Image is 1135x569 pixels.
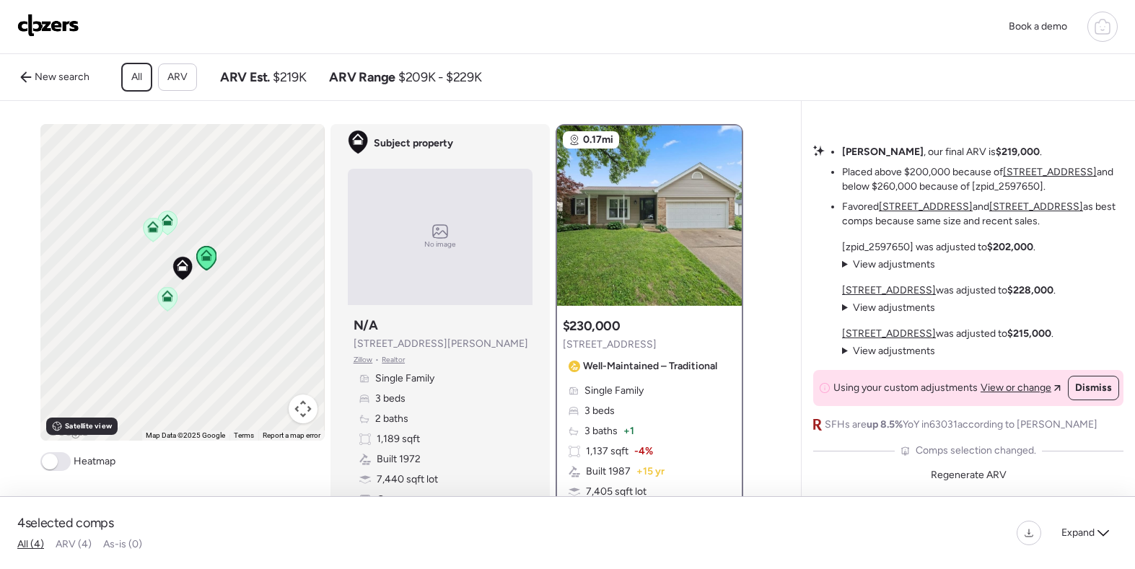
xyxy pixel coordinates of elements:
[586,464,631,479] span: Built 1987
[289,394,317,423] button: Map camera controls
[586,444,628,459] span: 1,137 sqft
[996,146,1040,158] strong: $219,000
[842,283,1056,298] p: was adjusted to .
[382,354,405,366] span: Realtor
[1007,327,1051,340] strong: $215,000
[825,418,1097,432] span: SFHs are YoY in 63031 according to [PERSON_NAME]
[167,70,188,84] span: ARV
[842,200,1123,229] li: Favored and as best comps because same size and recent sales.
[56,538,92,550] span: ARV (4)
[74,454,115,469] span: Heatmap
[634,444,653,459] span: -4%
[377,452,421,467] span: Built 1972
[583,133,613,147] span: 0.17mi
[563,338,657,352] span: [STREET_ADDRESS]
[354,354,373,366] span: Zillow
[103,538,142,550] span: As-is (0)
[12,66,98,89] a: New search
[65,420,111,432] span: Satellite view
[842,145,1042,159] li: , our final ARV is .
[842,327,936,340] a: [STREET_ADDRESS]
[398,69,481,86] span: $209K - $229K
[146,431,225,439] span: Map Data ©2025 Google
[563,317,621,335] h3: $230,000
[879,200,973,213] a: [STREET_ADDRESS]
[842,257,935,272] summary: View adjustments
[374,136,453,151] span: Subject property
[44,422,92,441] img: Google
[17,514,114,531] span: 4 selected comps
[833,381,978,395] span: Using your custom adjustments
[35,70,89,84] span: New search
[375,392,406,406] span: 3 beds
[17,538,44,550] span: All (4)
[1009,20,1067,32] span: Book a demo
[584,424,618,438] span: 3 baths
[853,258,935,270] span: View adjustments
[636,464,665,479] span: + 15 yr
[131,70,142,84] span: All
[853,345,935,357] span: View adjustments
[1007,284,1053,296] strong: $228,000
[377,472,438,487] span: 7,440 sqft lot
[1075,381,1112,395] span: Dismiss
[623,424,634,438] span: + 1
[44,422,92,441] a: Open this area in Google Maps (opens a new window)
[377,493,410,507] span: Garage
[867,418,903,431] span: up 8.5%
[584,384,644,398] span: Single Family
[263,431,320,439] a: Report a map error
[220,69,270,86] span: ARV Est.
[842,344,935,358] summary: View adjustments
[424,239,456,250] span: No image
[377,432,420,446] span: 1,189 sqft
[916,444,1036,458] span: Comps selection changed.
[842,240,1035,255] p: [zpid_2597650] was adjusted to .
[981,381,1061,395] a: View or change
[354,337,528,351] span: [STREET_ADDRESS][PERSON_NAME]
[1003,166,1097,178] a: [STREET_ADDRESS]
[586,485,647,499] span: 7,405 sqft lot
[375,412,408,426] span: 2 baths
[842,146,924,158] strong: [PERSON_NAME]
[981,381,1051,395] span: View or change
[842,284,936,296] a: [STREET_ADDRESS]
[583,359,717,374] span: Well-Maintained – Traditional
[931,469,1007,481] span: Regenerate ARV
[989,200,1083,213] a: [STREET_ADDRESS]
[375,354,379,366] span: •
[375,371,434,386] span: Single Family
[842,327,1053,341] p: was adjusted to .
[842,301,935,315] summary: View adjustments
[354,317,378,334] h3: N/A
[1061,526,1095,540] span: Expand
[273,69,306,86] span: $219K
[853,301,935,314] span: View adjustments
[987,241,1033,253] strong: $202,000
[329,69,395,86] span: ARV Range
[842,165,1123,194] li: Placed above $200,000 because of and below $260,000 because of [zpid_2597650].
[17,14,79,37] img: Logo
[584,404,615,418] span: 3 beds
[234,431,254,439] a: Terms (opens in new tab)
